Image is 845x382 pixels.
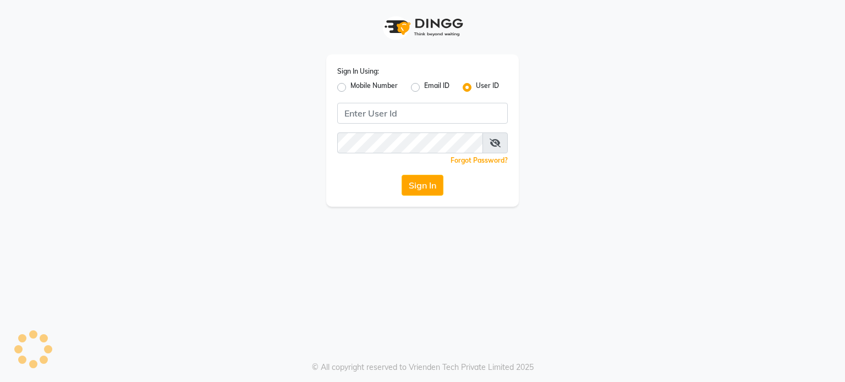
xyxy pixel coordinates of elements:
input: Username [337,103,508,124]
a: Forgot Password? [451,156,508,164]
label: Sign In Using: [337,67,379,76]
label: User ID [476,81,499,94]
input: Username [337,132,483,153]
img: logo1.svg [378,11,467,43]
label: Email ID [424,81,449,94]
label: Mobile Number [350,81,398,94]
button: Sign In [402,175,443,196]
